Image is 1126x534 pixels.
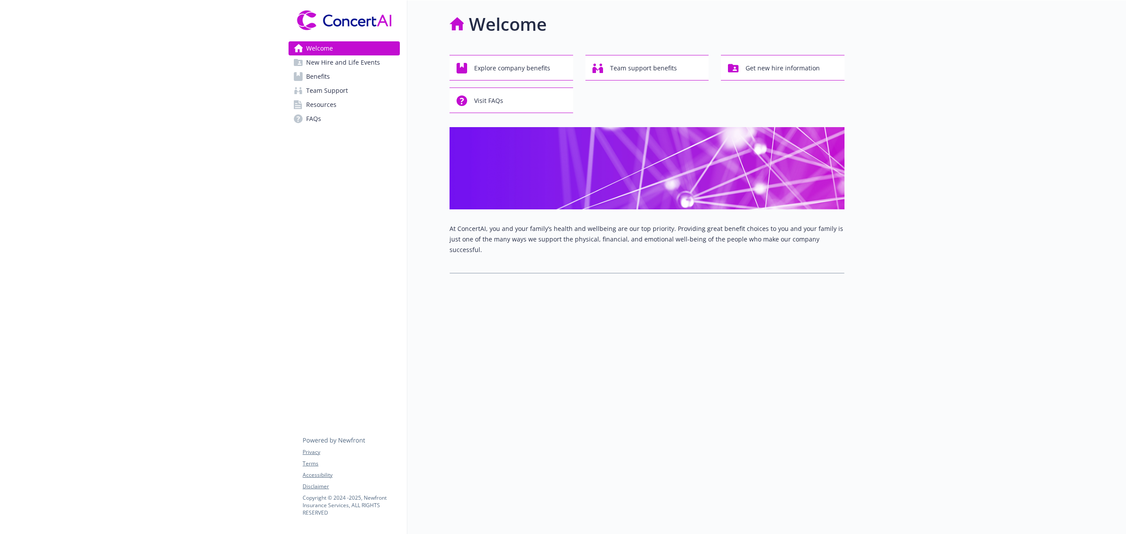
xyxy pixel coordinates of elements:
[450,55,573,80] button: Explore company benefits
[289,98,400,112] a: Resources
[303,460,399,468] a: Terms
[289,55,400,69] a: New Hire and Life Events
[450,127,844,209] img: overview page banner
[469,11,547,37] h1: Welcome
[289,69,400,84] a: Benefits
[306,98,336,112] span: Resources
[303,448,399,456] a: Privacy
[303,471,399,479] a: Accessibility
[306,55,380,69] span: New Hire and Life Events
[306,41,333,55] span: Welcome
[289,84,400,98] a: Team Support
[721,55,844,80] button: Get new hire information
[585,55,709,80] button: Team support benefits
[450,223,844,255] p: At ConcertAI, you and your family’s health and wellbeing are our top priority. Providing great be...
[289,41,400,55] a: Welcome
[306,84,348,98] span: Team Support
[474,92,503,109] span: Visit FAQs
[746,60,820,77] span: Get new hire information
[306,112,321,126] span: FAQs
[610,60,677,77] span: Team support benefits
[306,69,330,84] span: Benefits
[450,88,573,113] button: Visit FAQs
[289,112,400,126] a: FAQs
[303,483,399,490] a: Disclaimer
[474,60,550,77] span: Explore company benefits
[303,494,399,516] p: Copyright © 2024 - 2025 , Newfront Insurance Services, ALL RIGHTS RESERVED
